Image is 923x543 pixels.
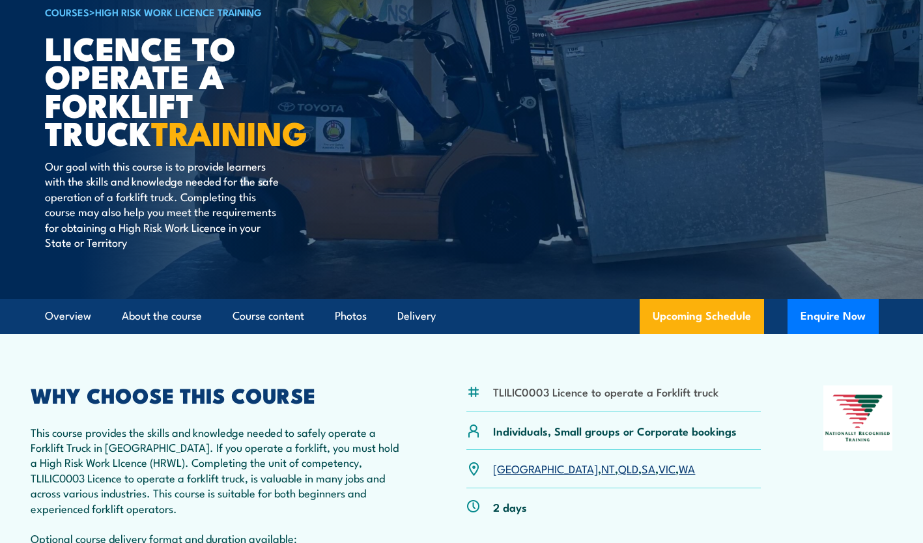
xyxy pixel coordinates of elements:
a: About the course [122,299,202,333]
a: Overview [45,299,91,333]
li: TLILIC0003 Licence to operate a Forklift truck [493,384,718,399]
a: High Risk Work Licence Training [95,5,262,19]
a: VIC [659,460,675,476]
button: Enquire Now [788,299,879,334]
h2: WHY CHOOSE THIS COURSE [31,385,405,404]
a: Upcoming Schedule [640,299,764,334]
img: Nationally Recognised Training logo. [823,385,892,451]
p: 2 days [493,499,527,514]
p: Our goal with this course is to provide learners with the skills and knowledge needed for the saf... [45,158,283,249]
p: , , , , , [493,461,695,476]
strong: TRAINING [151,107,307,157]
a: COURSES [45,5,89,19]
h6: > [45,4,367,20]
a: NT [601,460,615,476]
a: QLD [618,460,638,476]
p: Individuals, Small groups or Corporate bookings [493,423,737,438]
a: Photos [335,299,367,333]
a: WA [679,460,695,476]
a: Delivery [397,299,436,333]
a: SA [642,460,655,476]
h1: Licence to operate a forklift truck [45,33,367,146]
a: [GEOGRAPHIC_DATA] [493,460,598,476]
a: Course content [233,299,304,333]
